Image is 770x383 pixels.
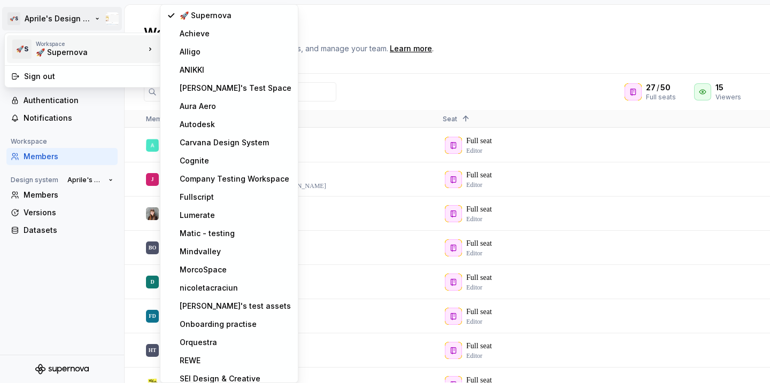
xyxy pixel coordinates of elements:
[180,83,291,93] div: [PERSON_NAME]'s Test Space
[180,228,291,239] div: Matic - testing
[36,41,145,47] div: Workspace
[36,47,127,58] div: 🚀 Supernova
[180,264,291,275] div: MorcoSpace
[180,101,291,112] div: Aura Aero
[12,40,32,59] div: 🚀S
[180,355,291,366] div: REWE
[180,28,291,39] div: Achieve
[180,174,291,184] div: Company Testing Workspace
[180,337,291,348] div: Orquestra
[180,155,291,166] div: Cognite
[180,10,291,21] div: 🚀 Supernova
[180,65,291,75] div: ANIKKI
[180,192,291,202] div: Fullscript
[180,283,291,293] div: nicoletacraciun
[180,301,291,311] div: [PERSON_NAME]'s test assets
[180,246,291,257] div: Mindvalley
[24,71,156,82] div: Sign out
[180,137,291,148] div: Carvana Design System
[180,319,291,330] div: Onboarding practise
[180,46,291,57] div: Alligo
[180,119,291,130] div: Autodesk
[180,210,291,221] div: Lumerate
